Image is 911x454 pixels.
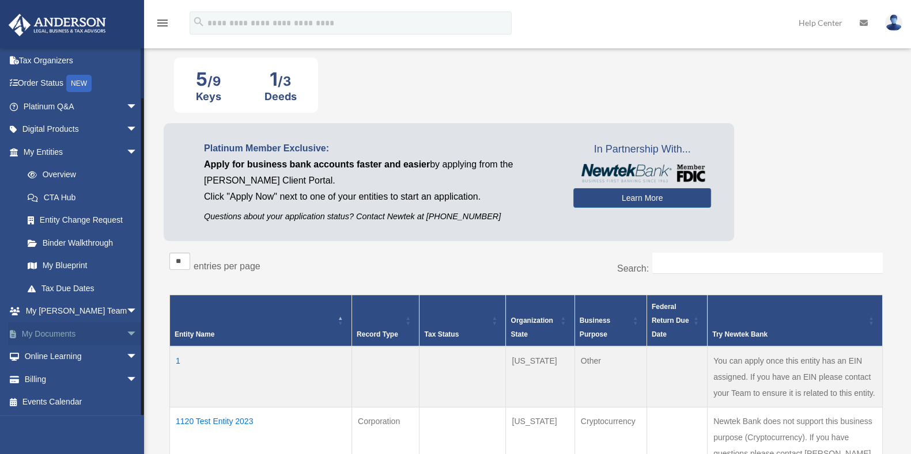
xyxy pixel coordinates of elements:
a: Events Calendar [8,391,155,414]
a: Tax Due Dates [16,277,149,300]
span: /3 [278,74,291,89]
span: arrow_drop_down [126,322,149,346]
span: arrow_drop_down [126,118,149,142]
div: Keys [196,90,221,102]
a: My Entitiesarrow_drop_down [8,140,149,163]
a: Tax Organizers [8,49,155,72]
p: Platinum Member Exclusive: [204,140,556,157]
a: Learn More [573,188,711,208]
th: Federal Return Due Date: Activate to sort [647,295,707,347]
td: 1 [170,346,352,407]
label: Search: [617,264,649,273]
img: Anderson Advisors Platinum Portal [5,14,109,36]
span: arrow_drop_down [126,95,149,119]
a: Platinum Q&Aarrow_drop_down [8,95,155,118]
a: Binder Walkthrough [16,231,149,254]
p: Questions about your application status? Contact Newtek at [PHONE_NUMBER] [204,209,556,224]
span: Organization State [511,316,553,338]
span: arrow_drop_down [126,300,149,323]
a: My Blueprint [16,254,149,277]
span: In Partnership With... [573,140,711,159]
p: by applying from the [PERSON_NAME] Client Portal. [204,157,556,189]
i: menu [156,16,169,30]
th: Try Newtek Bank : Activate to sort [708,295,883,347]
a: Billingarrow_drop_down [8,368,155,391]
span: Record Type [357,330,398,338]
i: search [192,16,205,28]
span: arrow_drop_down [126,140,149,164]
th: Record Type: Activate to sort [351,295,419,347]
span: /9 [207,74,221,89]
span: Federal Return Due Date [652,303,689,338]
a: Overview [16,163,143,186]
div: NEW [66,75,92,92]
td: Other [574,346,647,407]
div: 1 [264,68,297,90]
a: Order StatusNEW [8,72,155,96]
span: Apply for business bank accounts faster and easier [204,159,430,169]
span: Entity Name [175,330,214,338]
th: Entity Name: Activate to invert sorting [170,295,352,347]
a: menu [156,20,169,30]
a: Digital Productsarrow_drop_down [8,118,155,141]
span: Tax Status [424,330,459,338]
div: Try Newtek Bank [712,327,865,341]
a: Entity Change Request [16,209,149,232]
a: CTA Hub [16,186,149,209]
th: Tax Status: Activate to sort [419,295,506,347]
span: arrow_drop_down [126,368,149,391]
span: arrow_drop_down [126,345,149,369]
label: entries per page [194,261,260,271]
td: You can apply once this entity has an EIN assigned. If you have an EIN please contact your Team t... [708,346,883,407]
div: Deeds [264,90,297,102]
th: Business Purpose: Activate to sort [574,295,647,347]
span: Business Purpose [580,316,610,338]
div: 5 [196,68,221,90]
img: User Pic [885,14,902,31]
img: NewtekBankLogoSM.png [579,164,705,182]
p: Click "Apply Now" next to one of your entities to start an application. [204,189,556,205]
th: Organization State: Activate to sort [506,295,574,347]
a: My [PERSON_NAME] Teamarrow_drop_down [8,300,155,323]
a: My Documentsarrow_drop_down [8,322,155,345]
a: Online Learningarrow_drop_down [8,345,155,368]
td: [US_STATE] [506,346,574,407]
